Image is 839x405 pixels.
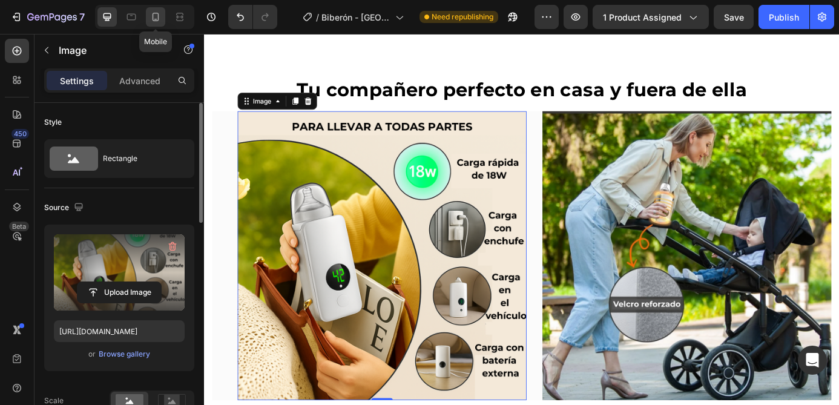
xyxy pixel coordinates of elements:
span: Save [724,12,744,22]
div: Image [53,71,79,82]
span: Biberón - [GEOGRAPHIC_DATA] [321,11,390,24]
button: Publish [758,5,809,29]
div: Publish [769,11,799,24]
input: https://example.com/image.jpg [54,320,185,342]
p: 7 [79,10,85,24]
div: Beta [9,222,29,231]
p: Advanced [119,74,160,87]
span: or [88,347,96,361]
p: Image [59,43,162,58]
iframe: Design area [204,34,839,405]
div: Undo/Redo [228,5,277,29]
div: Browse gallery [99,349,150,360]
button: Browse gallery [98,348,151,360]
div: Open Intercom Messenger [798,346,827,375]
div: Source [44,200,86,216]
div: Style [44,117,62,128]
button: Save [714,5,754,29]
p: Settings [60,74,94,87]
span: 1 product assigned [603,11,682,24]
button: Upload Image [77,282,162,303]
div: 450 [12,129,29,139]
button: 1 product assigned [593,5,709,29]
span: Need republishing [432,12,493,22]
div: Rectangle [103,145,177,173]
span: / [316,11,319,24]
button: 7 [5,5,90,29]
